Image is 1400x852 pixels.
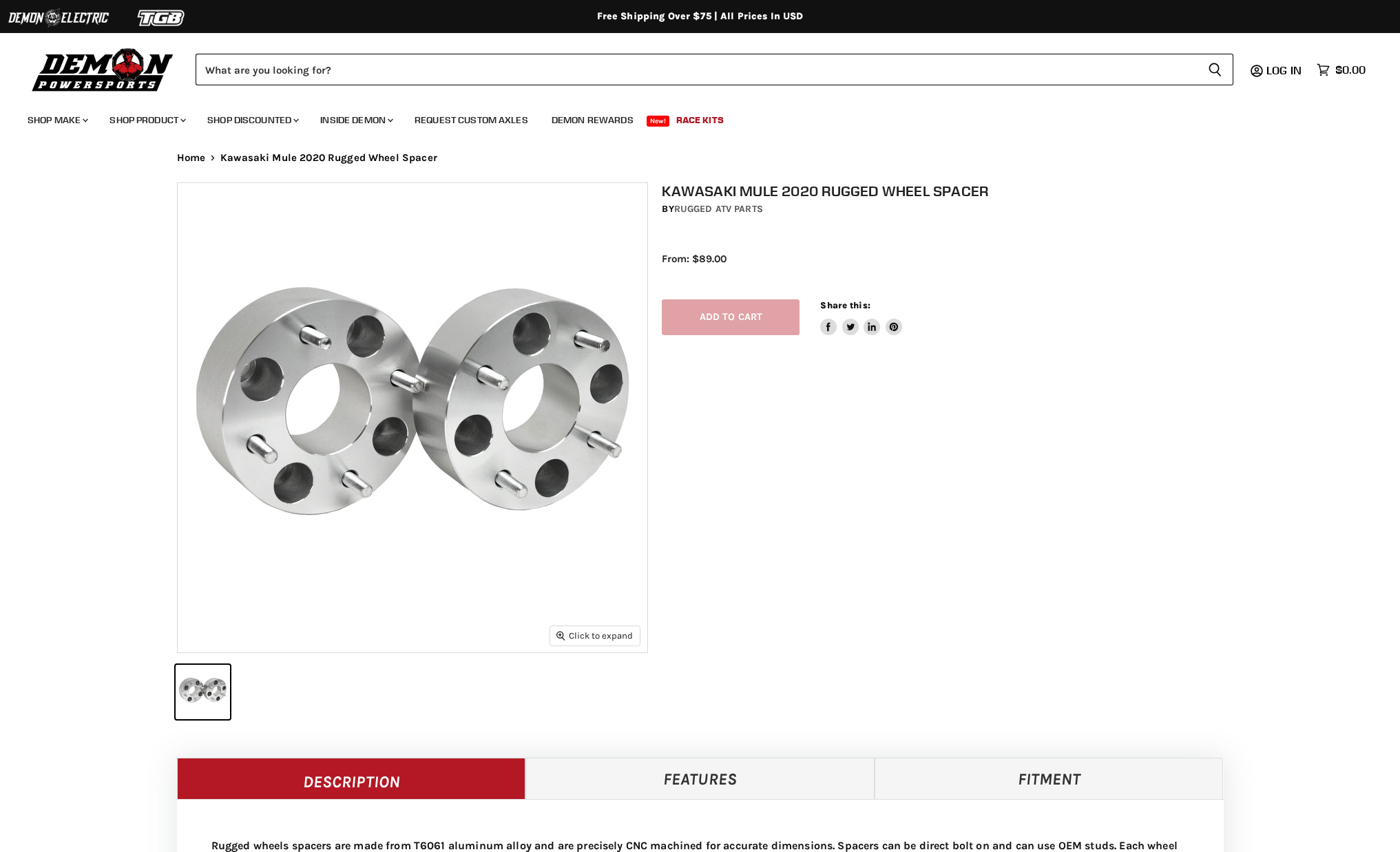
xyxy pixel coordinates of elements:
a: Description [177,758,526,799]
img: Kawasaki Mule 2020 Rugged Wheel Spacer [178,183,647,652]
span: From: $89.00 [662,253,727,265]
div: by [662,202,1237,217]
img: Demon Powersports [28,45,178,94]
a: Shop Make [17,106,96,134]
a: Fitment [875,758,1224,799]
nav: Breadcrumbs [149,152,1251,164]
a: Demon Rewards [541,106,644,134]
a: Inside Demon [310,106,401,134]
a: Features [525,758,875,799]
ul: Main menu [17,100,1362,134]
span: Share this: [820,300,870,310]
button: Click to expand [550,626,640,645]
a: Request Custom Axles [404,106,539,134]
a: Rugged ATV Parts [674,203,763,215]
h1: Kawasaki Mule 2020 Rugged Wheel Spacer [662,182,1237,200]
a: Race Kits [666,106,734,134]
span: Click to expand [556,630,633,641]
img: Demon Electric Logo 2 [7,5,110,31]
div: Free Shipping Over $75 | All Prices In USD [149,10,1251,23]
form: Product [196,54,1233,85]
aside: Share this: [820,299,902,336]
span: Kawasaki Mule 2020 Rugged Wheel Spacer [220,152,437,164]
span: Log in [1266,63,1302,77]
a: Log in [1260,64,1310,76]
img: TGB Logo 2 [110,5,213,31]
a: $0.00 [1310,60,1372,80]
a: Shop Discounted [197,106,307,134]
span: $0.00 [1335,63,1366,76]
button: Kawasaki Mule 2020 Rugged Wheel Spacer thumbnail [176,665,230,719]
a: Home [177,152,206,164]
button: Search [1197,54,1233,85]
a: Shop Product [99,106,194,134]
input: Search [196,54,1197,85]
span: New! [647,116,670,127]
